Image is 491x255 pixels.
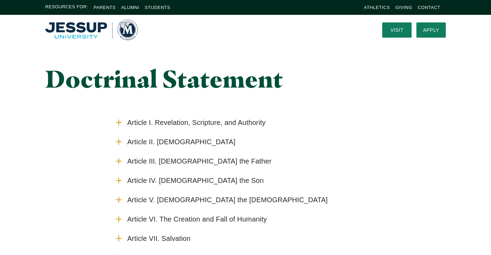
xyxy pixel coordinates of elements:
[418,5,440,10] a: Contact
[45,20,138,40] a: Home
[395,5,412,10] a: Giving
[416,22,446,38] a: Apply
[382,22,412,38] a: Visit
[127,138,235,146] span: Article II. [DEMOGRAPHIC_DATA]
[94,5,116,10] a: Parents
[121,5,139,10] a: Alumni
[145,5,170,10] a: Students
[127,215,267,224] span: Article VI. The Creation and Fall of Humanity
[127,157,272,166] span: Article III. [DEMOGRAPHIC_DATA] the Father
[45,20,138,40] img: Multnomah University Logo
[45,66,308,92] h1: Doctrinal Statement
[127,234,191,243] span: Article VII. Salvation
[127,118,266,127] span: Article I. Revelation, Scripture, and Authority
[364,5,390,10] a: Athletics
[127,176,264,185] span: Article IV. [DEMOGRAPHIC_DATA] the Son
[127,196,328,204] span: Article V. [DEMOGRAPHIC_DATA] the [DEMOGRAPHIC_DATA]
[45,3,88,11] span: Resources For:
